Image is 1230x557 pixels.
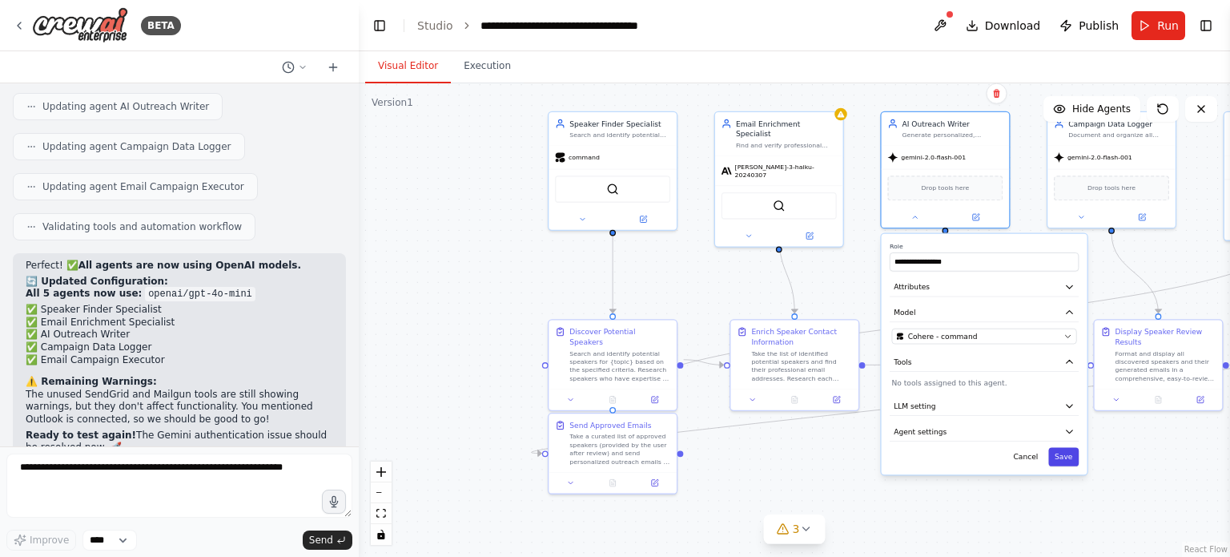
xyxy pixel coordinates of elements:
[894,426,947,437] span: Agent settings
[42,140,231,153] span: Updating agent Campaign Data Logger
[569,326,670,347] div: Discover Potential Speakers
[890,303,1079,322] button: Model
[1079,18,1119,34] span: Publish
[548,413,677,494] div: Send Approved EmailsTake a curated list of approved speakers (provided by the user after review) ...
[987,83,1007,104] button: Delete node
[1043,96,1140,122] button: Hide Agents
[145,287,255,301] code: openai/gpt-4o-mini
[1067,153,1132,161] span: gemini-2.0-flash-001
[368,14,391,37] button: Hide left sidebar
[902,131,1003,139] div: Generate personalized, professional outreach emails for each speaker that are engaging, respectfu...
[26,304,333,317] li: ✅ Speaker Finder Specialist
[1087,183,1136,193] span: Drop tools here
[637,394,673,406] button: Open in side panel
[6,530,76,551] button: Improve
[371,482,392,503] button: zoom out
[1112,211,1171,224] button: Open in side panel
[417,18,661,34] nav: breadcrumb
[1132,11,1185,40] button: Run
[451,50,524,83] button: Execution
[866,360,906,370] g: Edge from ee6301b1-99d9-46d6-b512-77f57dce5d6f to cc0fc852-c2d0-4fee-9d34-27f8c23d442e
[1183,394,1219,406] button: Open in side panel
[1072,103,1131,115] span: Hide Agents
[1115,326,1216,347] div: Display Speaker Review Results
[548,111,677,231] div: Speaker Finder SpecialistSearch and identify potential speakers for {topic} conferences and event...
[908,331,978,341] span: Cohere - command
[773,394,817,406] button: No output available
[1048,448,1079,466] button: Save
[637,477,673,490] button: Open in side panel
[591,477,635,490] button: No output available
[30,534,69,547] span: Improve
[569,131,670,139] div: Search and identify potential speakers for {topic} conferences and events based on specified crit...
[26,317,333,329] li: ✅ Email Enrichment Specialist
[1157,18,1179,34] span: Run
[569,433,670,466] div: Take a curated list of approved speakers (provided by the user after review) and send personalize...
[1068,131,1169,139] div: Document and organize all speaker outreach campaign data including contact information, email con...
[1068,119,1169,129] div: Campaign Data Logger
[26,430,333,454] p: The Gemini authentication issue should be resolved now. 🚀
[890,422,1079,442] button: Agent settings
[1053,11,1125,40] button: Publish
[78,260,301,271] strong: All agents are now using OpenAI models.
[303,531,352,550] button: Send
[372,96,413,109] div: Version 1
[26,329,333,341] li: ✅ AI Outreach Writer
[894,401,935,411] span: LLM setting
[1136,394,1180,406] button: No output available
[736,119,837,139] div: Email Enrichment Specialist
[26,389,333,426] p: The unused SendGrid and Mailgun tools are still showing warnings, but they don't affect functiona...
[613,213,672,226] button: Open in side panel
[890,277,1079,297] button: Attributes
[365,50,451,83] button: Visual Editor
[1195,14,1217,37] button: Show right sidebar
[371,462,392,545] div: React Flow controls
[322,490,346,514] button: Click to speak your automation idea
[985,18,1041,34] span: Download
[902,119,1003,129] div: AI Outreach Writer
[793,521,800,537] span: 3
[42,100,209,113] span: Updating agent AI Outreach Writer
[42,220,242,233] span: Validating tools and automation workflow
[26,354,333,367] li: ✅ Email Campaign Executor
[26,341,333,354] li: ✅ Campaign Data Logger
[730,319,859,411] div: Enrich Speaker Contact InformationTake the list of identified potential speakers and find their p...
[371,462,392,482] button: zoom in
[371,524,392,545] button: toggle interactivity
[764,515,826,544] button: 3
[684,354,724,369] g: Edge from 00de9c05-28a5-4573-a2ef-c1491d57516e to ee6301b1-99d9-46d6-b512-77f57dce5d6f
[751,349,852,383] div: Take the list of identified potential speakers and find their professional email addresses. Resea...
[569,153,600,161] span: command
[42,180,244,193] span: Updating agent Email Campaign Executor
[894,282,930,293] span: Attributes
[901,153,966,161] span: gemini-2.0-flash-001
[774,235,799,313] g: Edge from e15c9afe-6f0e-40c6-a1f6-c5e295a3717a to ee6301b1-99d9-46d6-b512-77f57dce5d6f
[275,58,314,77] button: Switch to previous chat
[959,11,1047,40] button: Download
[751,326,852,347] div: Enrich Speaker Contact Information
[892,329,1077,344] button: Cohere - command
[1007,448,1044,466] button: Cancel
[714,111,844,248] div: Email Enrichment SpecialistFind and verify professional email addresses for the identified speake...
[569,349,670,383] div: Search and identify potential speakers for {topic} based on the specified criteria. Research spea...
[1093,319,1223,411] div: Display Speaker Review ResultsFormat and display all discovered speakers and their generated emai...
[32,7,128,43] img: Logo
[890,397,1079,416] button: LLM setting
[921,183,969,193] span: Drop tools here
[548,319,677,411] div: Discover Potential SpeakersSearch and identify potential speakers for {topic} based on the specif...
[417,19,453,32] a: Studio
[894,307,915,317] span: Model
[591,394,635,406] button: No output available
[26,276,168,287] strong: 🔄 Updated Configuration:
[606,183,619,196] img: SerperDevTool
[141,16,181,35] div: BETA
[309,534,333,547] span: Send
[1107,233,1164,313] g: Edge from 4c943d08-1c72-483b-986f-51dc9d659d9d to 40781695-e993-430b-8608-066eba2d45b3
[26,288,142,299] strong: All 5 agents now use:
[773,200,786,212] img: SerperDevTool
[880,111,1010,229] div: AI Outreach WriterGenerate personalized, professional outreach emails for each speaker that are e...
[735,163,837,180] span: [PERSON_NAME]-3-haiku-20240307
[569,420,651,430] div: Send Approved Emails
[26,376,157,387] strong: ⚠️ Remaining Warnings:
[947,211,1005,224] button: Open in side panel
